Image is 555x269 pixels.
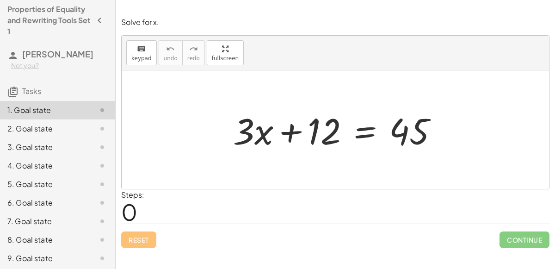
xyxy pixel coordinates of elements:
[7,216,82,227] div: 7. Goal state
[121,198,137,226] span: 0
[189,44,198,55] i: redo
[137,44,146,55] i: keyboard
[7,105,82,116] div: 1. Goal state
[121,17,549,28] p: Solve for x.
[7,142,82,153] div: 3. Goal state
[11,61,108,70] div: Not you?
[97,234,108,245] i: Task not started.
[7,234,82,245] div: 8. Goal state
[97,216,108,227] i: Task not started.
[166,44,175,55] i: undo
[7,123,82,134] div: 2. Goal state
[7,160,82,171] div: 4. Goal state
[182,40,205,65] button: redoredo
[7,4,91,37] h4: Properties of Equality and Rewriting Tools Set 1
[97,142,108,153] i: Task not started.
[97,197,108,208] i: Task not started.
[159,40,183,65] button: undoundo
[7,253,82,264] div: 9. Goal state
[121,190,144,200] label: Steps:
[97,160,108,171] i: Task not started.
[22,86,41,96] span: Tasks
[7,179,82,190] div: 5. Goal state
[97,179,108,190] i: Task not started.
[7,197,82,208] div: 6. Goal state
[212,55,239,62] span: fullscreen
[131,55,152,62] span: keypad
[97,123,108,134] i: Task not started.
[22,49,93,59] span: [PERSON_NAME]
[207,40,244,65] button: fullscreen
[187,55,200,62] span: redo
[97,253,108,264] i: Task not started.
[97,105,108,116] i: Task not started.
[164,55,178,62] span: undo
[126,40,157,65] button: keyboardkeypad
